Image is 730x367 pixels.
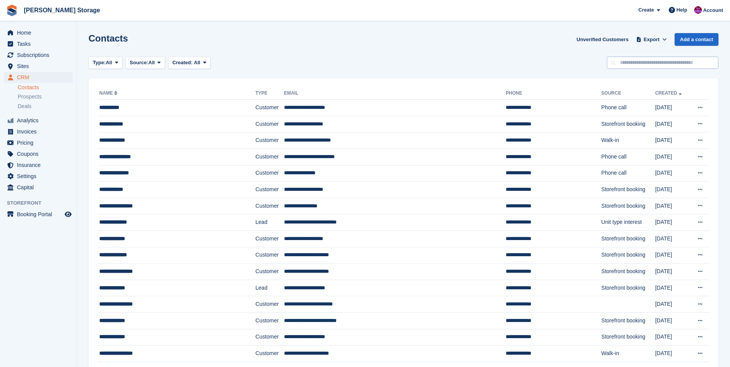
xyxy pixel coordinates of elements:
[635,33,668,46] button: Export
[256,116,284,132] td: Customer
[601,132,655,149] td: Walk-in
[655,116,689,132] td: [DATE]
[655,280,689,296] td: [DATE]
[655,264,689,280] td: [DATE]
[4,115,73,126] a: menu
[7,199,77,207] span: Storefront
[17,38,63,49] span: Tasks
[172,60,193,65] span: Created:
[677,6,687,14] span: Help
[89,33,128,43] h1: Contacts
[601,312,655,329] td: Storefront booking
[18,84,73,91] a: Contacts
[17,137,63,148] span: Pricing
[17,126,63,137] span: Invoices
[601,214,655,231] td: Unit type interest
[4,209,73,220] a: menu
[655,90,683,96] a: Created
[256,165,284,182] td: Customer
[655,296,689,313] td: [DATE]
[4,126,73,137] a: menu
[284,87,506,100] th: Email
[601,198,655,214] td: Storefront booking
[4,182,73,193] a: menu
[4,160,73,170] a: menu
[194,60,200,65] span: All
[655,214,689,231] td: [DATE]
[17,72,63,83] span: CRM
[17,115,63,126] span: Analytics
[601,87,655,100] th: Source
[18,102,73,110] a: Deals
[4,148,73,159] a: menu
[17,171,63,182] span: Settings
[17,160,63,170] span: Insurance
[655,247,689,264] td: [DATE]
[168,57,210,69] button: Created: All
[256,182,284,198] td: Customer
[4,27,73,38] a: menu
[256,230,284,247] td: Customer
[256,100,284,116] td: Customer
[655,312,689,329] td: [DATE]
[17,209,63,220] span: Booking Portal
[694,6,702,14] img: Audra Whitelaw
[655,230,689,247] td: [DATE]
[638,6,654,14] span: Create
[18,103,32,110] span: Deals
[4,137,73,148] a: menu
[4,38,73,49] a: menu
[601,230,655,247] td: Storefront booking
[256,148,284,165] td: Customer
[18,93,73,101] a: Prospects
[256,87,284,100] th: Type
[6,5,18,16] img: stora-icon-8386f47178a22dfd0bd8f6a31ec36ba5ce8667c1dd55bd0f319d3a0aa187defe.svg
[655,165,689,182] td: [DATE]
[99,90,119,96] a: Name
[703,7,723,14] span: Account
[4,61,73,72] a: menu
[17,61,63,72] span: Sites
[601,116,655,132] td: Storefront booking
[17,27,63,38] span: Home
[655,100,689,116] td: [DATE]
[4,72,73,83] a: menu
[256,280,284,296] td: Lead
[601,345,655,362] td: Walk-in
[601,165,655,182] td: Phone call
[149,59,155,67] span: All
[601,247,655,264] td: Storefront booking
[601,182,655,198] td: Storefront booking
[4,171,73,182] a: menu
[655,345,689,362] td: [DATE]
[256,312,284,329] td: Customer
[17,148,63,159] span: Coupons
[4,50,73,60] a: menu
[18,93,42,100] span: Prospects
[256,264,284,280] td: Customer
[573,33,631,46] a: Unverified Customers
[655,198,689,214] td: [DATE]
[655,329,689,345] td: [DATE]
[130,59,148,67] span: Source:
[601,148,655,165] td: Phone call
[256,132,284,149] td: Customer
[655,182,689,198] td: [DATE]
[63,210,73,219] a: Preview store
[256,296,284,313] td: Customer
[256,329,284,345] td: Customer
[256,345,284,362] td: Customer
[256,214,284,231] td: Lead
[106,59,112,67] span: All
[506,87,601,100] th: Phone
[125,57,165,69] button: Source: All
[601,100,655,116] td: Phone call
[17,50,63,60] span: Subscriptions
[655,132,689,149] td: [DATE]
[256,247,284,264] td: Customer
[256,198,284,214] td: Customer
[655,148,689,165] td: [DATE]
[89,57,122,69] button: Type: All
[21,4,103,17] a: [PERSON_NAME] Storage
[601,280,655,296] td: Storefront booking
